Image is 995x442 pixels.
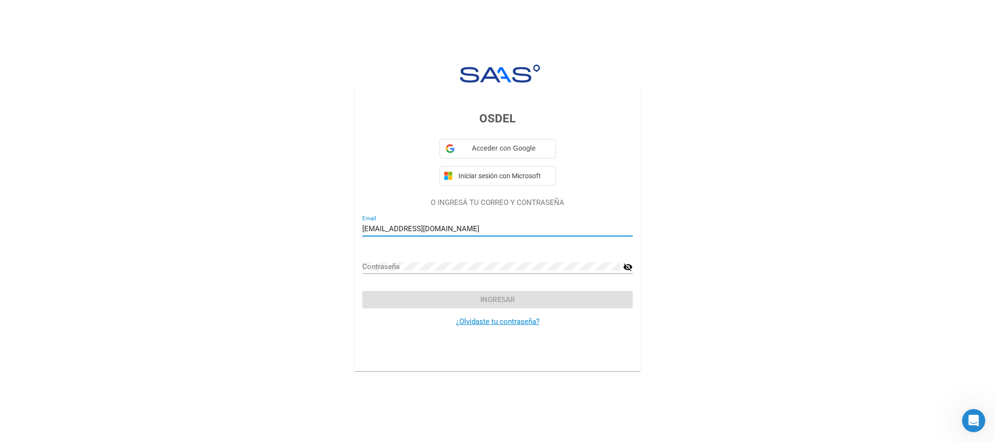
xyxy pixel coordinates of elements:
iframe: Intercom live chat [962,409,985,432]
span: Iniciar sesión con Microsoft [456,172,552,180]
span: Acceder con Google [458,143,550,153]
a: ¿Olvidaste tu contraseña? [456,317,540,326]
div: Acceder con Google [439,139,556,158]
mat-icon: visibility_off [623,261,633,273]
h3: OSDEL [362,110,633,127]
button: Iniciar sesión con Microsoft [439,166,556,186]
p: O INGRESÁ TU CORREO Y CONTRASEÑA [362,197,633,208]
span: Ingresar [480,295,515,304]
button: Ingresar [362,291,633,308]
